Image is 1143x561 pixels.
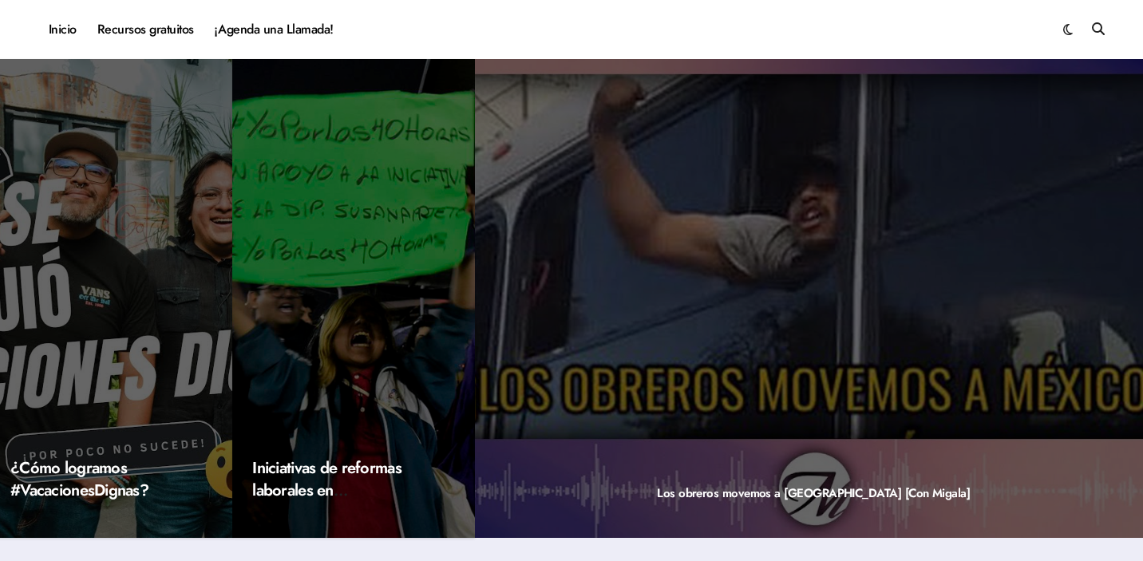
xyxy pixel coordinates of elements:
a: ¡Agenda una Llamada! [204,8,344,51]
a: Recursos gratuitos [87,8,204,51]
a: Los obreros movemos a [GEOGRAPHIC_DATA] [Con Migala] [657,484,970,502]
a: Inicio [38,8,87,51]
a: Iniciativas de reformas laborales en [GEOGRAPHIC_DATA] (2023) [252,456,407,547]
a: ¿Cómo logramos #VacacionesDignas? [10,456,148,502]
